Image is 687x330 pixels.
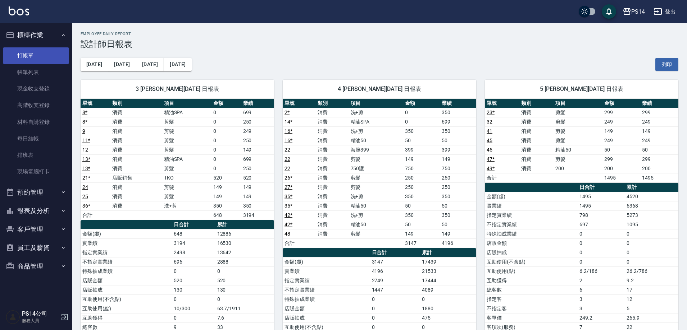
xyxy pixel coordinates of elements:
td: 精油50 [349,201,404,210]
td: 消費 [316,154,349,164]
td: 200 [640,164,678,173]
button: [DATE] [136,58,164,71]
td: 精油50 [349,136,404,145]
td: 消費 [519,145,554,154]
td: 0 [625,229,678,238]
td: 店販銷售 [110,173,162,182]
th: 項目 [554,99,602,108]
td: 不指定實業績 [283,285,370,294]
td: 2749 [370,276,420,285]
td: 洗+剪 [349,108,404,117]
td: 0 [172,313,215,322]
td: 13642 [215,248,274,257]
th: 單號 [283,99,316,108]
td: 店販抽成 [283,313,370,322]
td: 互助獲得 [81,313,172,322]
td: 互助使用(點) [81,304,172,313]
td: 50 [640,145,678,154]
td: 消費 [316,182,349,192]
td: 200 [554,164,602,173]
button: 員工及薪資 [3,238,69,257]
td: 10/300 [172,304,215,313]
td: 精油50 [349,220,404,229]
td: 4196 [370,266,420,276]
td: 696 [172,257,215,266]
td: 特殊抽成業績 [485,229,578,238]
td: 50 [440,201,476,210]
td: 6368 [625,201,678,210]
a: 9 [82,128,85,134]
td: 金額(虛) [81,229,172,238]
button: 櫃檯作業 [3,26,69,45]
td: 648 [172,229,215,238]
td: 剪髮 [162,117,211,126]
a: 22 [285,166,290,171]
table: a dense table [81,99,274,220]
table: a dense table [485,99,678,183]
td: 699 [440,117,476,126]
td: 520 [241,173,274,182]
p: 服務人員 [22,317,59,324]
td: 剪髮 [349,154,404,164]
td: 消費 [519,154,554,164]
td: 消費 [316,173,349,182]
td: 消費 [110,201,162,210]
td: 0 [403,117,440,126]
td: 消費 [316,192,349,201]
td: 249.2 [578,313,625,322]
img: Logo [9,6,29,15]
td: 249 [640,136,678,145]
td: 350 [440,192,476,201]
td: 1447 [370,285,420,294]
a: 48 [285,231,290,237]
td: 63.7/1911 [215,304,274,313]
td: 350 [440,126,476,136]
a: 25 [82,194,88,199]
td: 消費 [316,229,349,238]
button: PS14 [620,4,648,19]
td: 0 [172,294,215,304]
td: 2 [578,276,625,285]
th: 類別 [519,99,554,108]
td: 剪髮 [554,154,602,164]
td: 消費 [316,117,349,126]
td: 299 [640,108,678,117]
td: 250 [403,173,440,182]
td: 4520 [625,192,678,201]
td: 洗+剪 [349,192,404,201]
td: 7.6 [215,313,274,322]
td: 合計 [283,238,316,248]
td: 特殊抽成業績 [283,294,370,304]
td: 剪髮 [349,182,404,192]
td: 不指定實業績 [485,220,578,229]
td: 130 [215,285,274,294]
td: 指定實業績 [81,248,172,257]
td: 洗+剪 [162,201,211,210]
td: 350 [440,210,476,220]
td: 0 [211,145,241,154]
td: 17439 [420,257,476,266]
td: 350 [403,192,440,201]
td: 12 [625,294,678,304]
table: a dense table [283,99,476,248]
td: 50 [602,145,640,154]
span: 5 [PERSON_NAME][DATE] 日報表 [493,85,670,93]
td: 149 [241,145,274,154]
td: 50 [403,136,440,145]
td: 0 [370,294,420,304]
a: 22 [285,156,290,162]
td: 0 [370,313,420,322]
td: 消費 [519,108,554,117]
a: 材料自購登錄 [3,114,69,130]
td: 250 [440,173,476,182]
td: 50 [403,220,440,229]
td: 店販金額 [485,238,578,248]
button: 預約管理 [3,183,69,202]
td: 剪髮 [349,229,404,238]
td: 21533 [420,266,476,276]
td: 200 [602,164,640,173]
td: 剪髮 [162,136,211,145]
td: 洗+剪 [349,210,404,220]
td: 149 [640,126,678,136]
h3: 設計師日報表 [81,39,678,49]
